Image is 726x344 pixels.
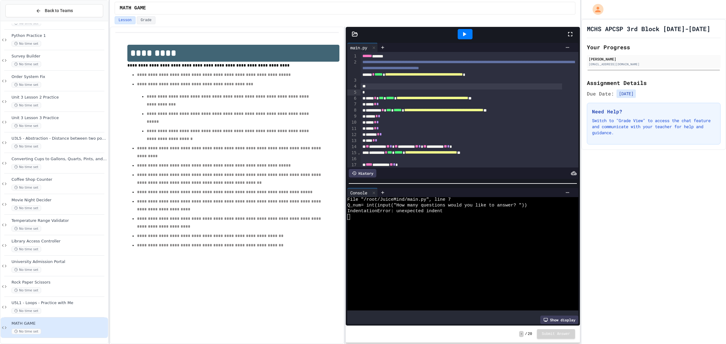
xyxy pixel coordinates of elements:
[347,77,357,83] div: 3
[358,150,361,155] span: Fold line
[347,113,357,119] div: 9
[11,259,107,264] span: University Admission Portal
[11,239,107,244] span: Library Access Controller
[592,108,715,115] h3: Need Help?
[45,8,73,14] span: Back to Teams
[616,89,636,98] span: [DATE]
[11,41,41,47] span: No time set
[528,332,532,336] span: 20
[11,300,107,306] span: U5L1 - Loops - Practice with Me
[11,226,41,232] span: No time set
[11,329,41,334] span: No time set
[347,203,527,209] span: Q_num= int(input("How many questions would you like to answer? "))
[589,56,719,62] div: [PERSON_NAME]
[525,332,527,336] span: /
[347,83,357,89] div: 4
[11,157,107,162] span: Converting Cups to Gallons, Quarts, Pints, and Cups
[11,267,41,273] span: No time set
[589,62,719,67] div: [EMAIL_ADDRESS][DOMAIN_NAME]
[11,198,107,203] span: Movie Night Decider
[347,43,378,52] div: main.py
[592,118,715,136] p: Switch to "Grade View" to access the chat feature and communicate with your teacher for help and ...
[347,89,357,96] div: 5
[347,197,451,203] span: File "/root/JuiceMind/main.py", line 7
[347,162,357,168] div: 17
[120,5,146,12] span: MATH GAME
[519,331,524,337] span: -
[137,16,155,24] button: Grade
[347,209,443,214] span: IndentationError: unexpected indent
[347,132,357,138] div: 12
[347,190,370,196] div: Console
[587,24,710,33] h1: MCHS APCSP 3rd Block [DATE]-[DATE]
[11,33,107,38] span: Python Practice 1
[11,95,107,100] span: Unit 3 Lesson 2 Practice
[587,43,721,51] h2: Your Progress
[11,123,41,129] span: No time set
[11,185,41,190] span: No time set
[349,169,376,177] div: History
[586,2,605,16] div: My Account
[115,16,136,24] button: Lesson
[537,329,575,339] button: Submit Answer
[11,164,41,170] span: No time set
[11,218,107,223] span: Temperature Range Validator
[11,115,107,121] span: Unit 3 Lesson 3 Practice
[347,144,357,150] div: 14
[11,136,107,141] span: U3L5 - Abstraction - Distance between two points
[347,96,357,102] div: 6
[5,4,103,17] button: Back to Teams
[347,44,370,51] div: main.py
[11,205,41,211] span: No time set
[347,53,357,59] div: 1
[11,280,107,285] span: Rock Paper Scissors
[11,74,107,80] span: Order System Fix
[11,246,41,252] span: No time set
[347,119,357,125] div: 10
[11,144,41,149] span: No time set
[347,138,357,144] div: 13
[347,156,357,162] div: 16
[11,82,41,88] span: No time set
[347,107,357,113] div: 8
[347,59,357,77] div: 2
[11,54,107,59] span: Survey Builder
[11,61,41,67] span: No time set
[587,79,721,87] h2: Assignment Details
[540,316,578,324] div: Show display
[347,126,357,132] div: 11
[11,321,107,326] span: MATH GAME
[11,177,107,182] span: Coffee Shop Counter
[347,188,378,197] div: Console
[347,101,357,107] div: 7
[11,287,41,293] span: No time set
[587,90,614,97] span: Due Date:
[542,332,570,336] span: Submit Answer
[11,308,41,314] span: No time set
[11,102,41,108] span: No time set
[347,150,357,156] div: 15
